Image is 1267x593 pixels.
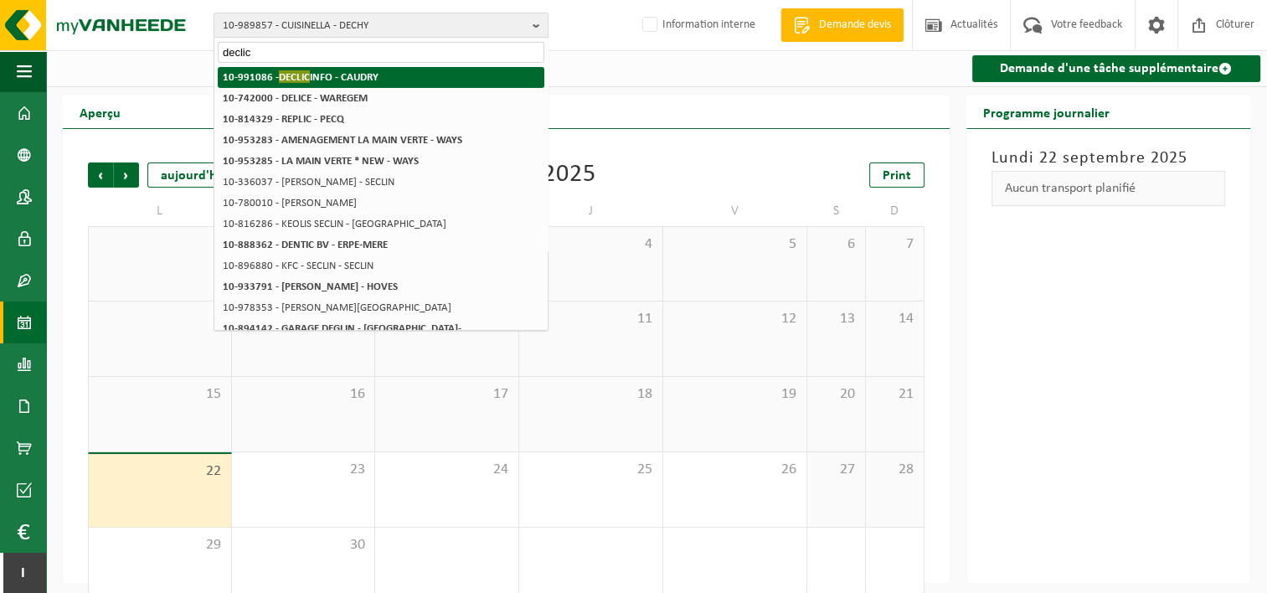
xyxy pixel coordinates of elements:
[780,8,904,42] a: Demande devis
[807,196,866,226] td: S
[218,297,544,318] li: 10-978353 - [PERSON_NAME][GEOGRAPHIC_DATA]
[218,193,544,214] li: 10-780010 - [PERSON_NAME]
[240,536,367,554] span: 30
[223,240,388,250] strong: 10-888362 - DENTIC BV - ERPE-MERE
[874,235,915,254] span: 7
[528,385,654,404] span: 18
[223,135,462,146] strong: 10-953283 - AMENAGEMENT LA MAIN VERTE - WAYS
[816,461,857,479] span: 27
[223,281,398,292] strong: 10-933791 - [PERSON_NAME] - HOVES
[97,310,223,328] span: 8
[672,235,798,254] span: 5
[528,310,654,328] span: 11
[816,385,857,404] span: 20
[223,323,461,347] strong: 10-894142 - GARAGE DEGLIN - [GEOGRAPHIC_DATA]-[GEOGRAPHIC_DATA]
[883,169,911,183] span: Print
[97,235,223,254] span: 1
[672,461,798,479] span: 26
[218,42,544,63] input: Chercher des succursales liées
[528,235,654,254] span: 4
[240,461,367,479] span: 23
[874,310,915,328] span: 14
[97,385,223,404] span: 15
[816,310,857,328] span: 13
[218,172,544,193] li: 10-336037 - [PERSON_NAME] - SECLIN
[639,13,755,38] label: Information interne
[815,17,895,34] span: Demande devis
[528,461,654,479] span: 25
[672,385,798,404] span: 19
[384,461,510,479] span: 24
[869,162,924,188] a: Print
[88,162,113,188] span: Précédent
[519,196,663,226] td: J
[874,461,915,479] span: 28
[223,93,368,104] strong: 10-742000 - DELICE - WAREGEM
[240,385,367,404] span: 16
[672,310,798,328] span: 12
[816,235,857,254] span: 6
[63,95,137,128] h2: Aperçu
[663,196,807,226] td: V
[88,196,232,226] td: L
[991,171,1226,206] div: Aucun transport planifié
[97,462,223,481] span: 22
[147,162,241,188] div: aujourd'hui
[279,70,310,83] span: DECLIC
[223,156,419,167] strong: 10-953285 - LA MAIN VERTE * NEW - WAYS
[218,214,544,235] li: 10-816286 - KEOLIS SECLIN - [GEOGRAPHIC_DATA]
[966,95,1126,128] h2: Programme journalier
[874,385,915,404] span: 21
[991,146,1226,171] h3: Lundi 22 septembre 2025
[114,162,139,188] span: Suivant
[223,114,344,125] strong: 10-814329 - REPLIC - PECQ
[384,385,510,404] span: 17
[218,255,544,276] li: 10-896880 - KFC - SECLIN - SECLIN
[866,196,924,226] td: D
[214,13,549,38] button: 10-989857 - CUISINELLA - DECHY
[97,536,223,554] span: 29
[223,70,379,83] strong: 10-991086 - INFO - CAUDRY
[223,13,526,39] span: 10-989857 - CUISINELLA - DECHY
[972,55,1261,82] a: Demande d'une tâche supplémentaire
